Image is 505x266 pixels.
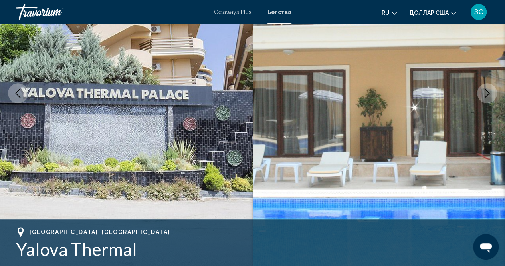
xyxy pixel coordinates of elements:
font: ru [382,10,390,16]
span: [GEOGRAPHIC_DATA], [GEOGRAPHIC_DATA] [30,229,170,235]
h1: Yalova Thermal [16,239,489,260]
button: Next image [477,83,497,103]
font: ЗС [474,8,483,16]
font: доллар США [409,10,449,16]
a: Травориум [16,4,206,20]
a: Getaways Plus [214,9,252,15]
button: Изменить язык [382,7,397,18]
iframe: Кнопка запуска окна обмена сообщениями [473,234,499,260]
button: Меню пользователя [468,4,489,20]
a: Бегства [267,9,291,15]
button: Изменить валюту [409,7,456,18]
button: Previous image [8,83,28,103]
